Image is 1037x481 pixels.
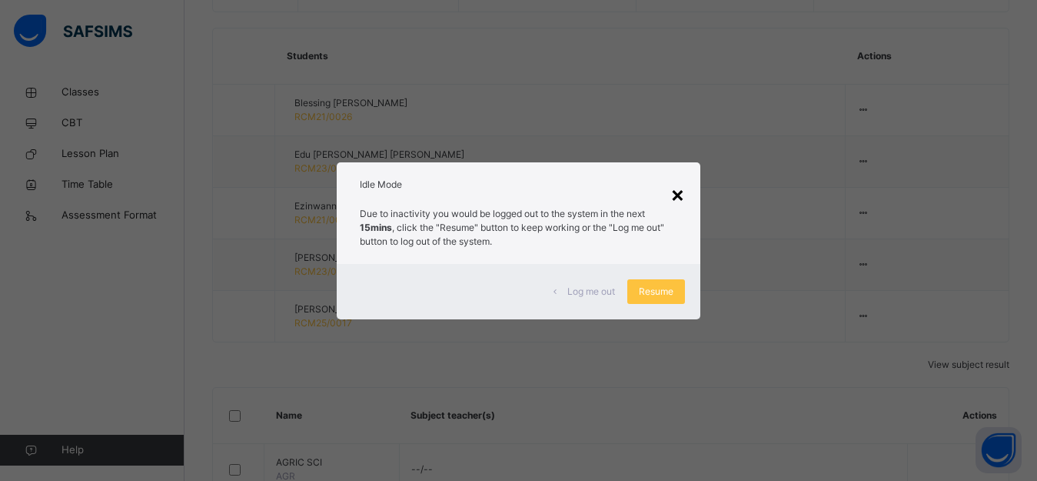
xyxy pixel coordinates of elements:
[567,285,615,299] span: Log me out
[360,222,392,233] strong: 15mins
[360,178,676,192] h2: Idle Mode
[670,178,685,210] div: ×
[639,285,673,299] span: Resume
[360,207,676,249] p: Due to inactivity you would be logged out to the system in the next , click the "Resume" button t...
